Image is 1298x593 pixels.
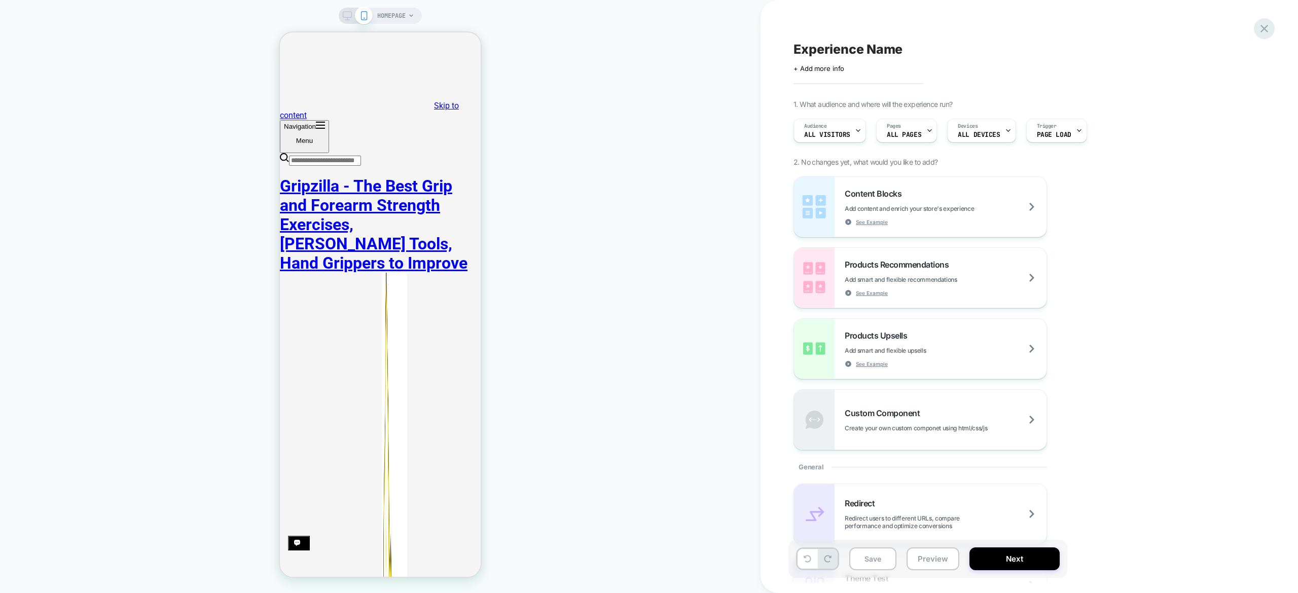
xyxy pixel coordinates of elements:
span: Add smart and flexible recommendations [845,276,1008,283]
p: Menu [4,104,45,112]
input: Search [9,123,81,133]
span: Create your own custom componet using html/css/js [845,424,1038,432]
span: Pages [887,123,901,130]
button: Preview [907,547,959,570]
span: Experience Name [794,42,903,57]
span: All Visitors [804,131,850,138]
span: Redirect users to different URLs, compare performance and optimize conversions [845,514,1047,530]
span: + Add more info [794,64,844,72]
span: Redirect [845,498,880,508]
span: Add content and enrich your store's experience [845,205,1025,212]
span: ALL PAGES [887,131,921,138]
span: Trigger [1037,123,1057,130]
span: Add smart and flexible upsells [845,347,977,354]
span: Products Recommendations [845,260,954,270]
span: HOMEPAGE [377,8,406,24]
span: Page Load [1037,131,1071,138]
span: Navigation [4,90,36,98]
button: Next [969,547,1060,570]
button: Save [849,547,896,570]
span: Devices [958,123,978,130]
span: Content Blocks [845,189,907,199]
span: Audience [804,123,827,130]
span: ALL DEVICES [958,131,1000,138]
span: 1. What audience and where will the experience run? [794,100,952,108]
span: Products Upsells [845,330,912,341]
span: See Example [856,289,888,296]
span: See Example [856,360,888,367]
div: General [794,450,1047,484]
span: 2. No changes yet, what would you like to add? [794,158,938,166]
inbox-online-store-chat: Shopify online store chat [8,503,30,536]
span: See Example [856,218,888,226]
span: Custom Component [845,408,925,418]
